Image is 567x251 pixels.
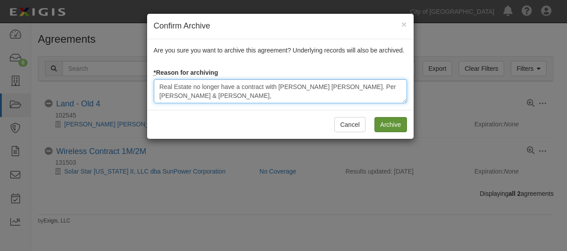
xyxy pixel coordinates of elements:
[401,19,407,29] span: ×
[147,39,414,110] div: Are you sure you want to archive this agreement? Underlying records will also be archived.
[154,20,407,32] h4: Confirm Archive
[374,117,407,132] input: Archive
[154,69,156,76] abbr: required
[154,68,218,77] label: Reason for archiving
[334,117,366,132] button: Cancel
[401,20,407,29] button: Close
